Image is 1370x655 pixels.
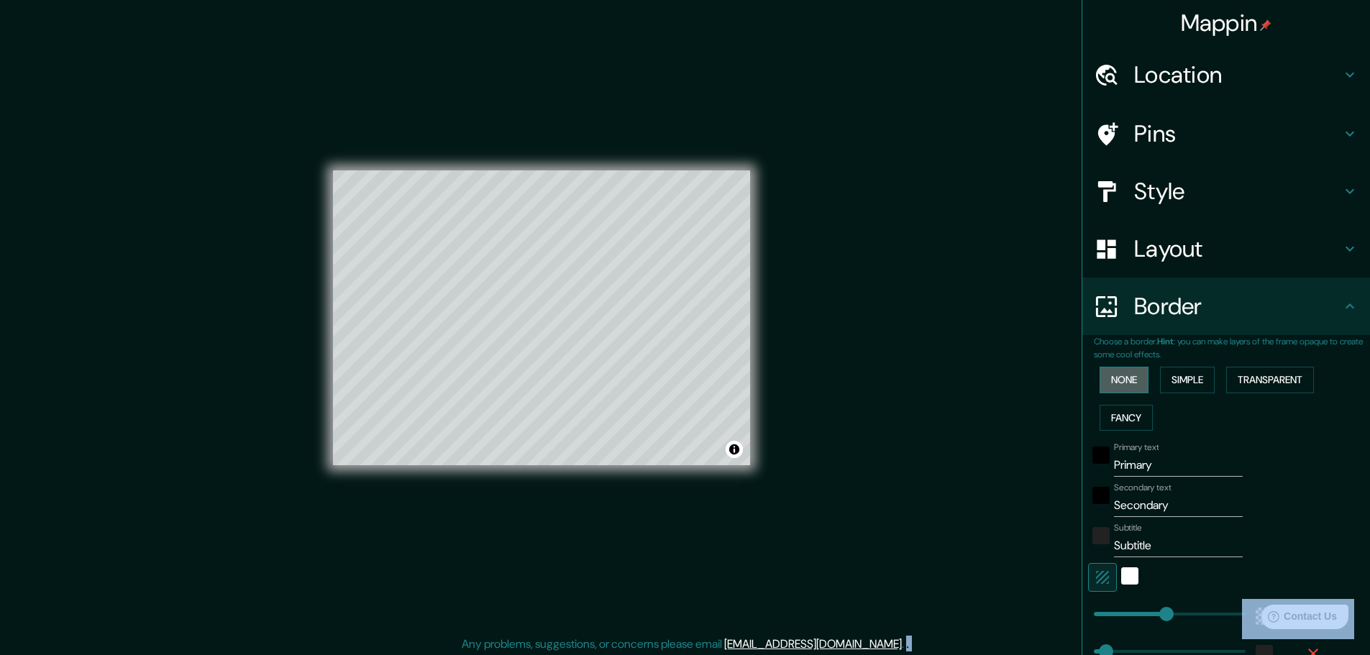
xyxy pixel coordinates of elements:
div: . [906,636,909,653]
label: Secondary text [1114,482,1172,494]
button: color-222222 [1092,527,1110,544]
button: black [1092,446,1110,464]
div: Pins [1082,105,1370,162]
button: white [1121,567,1138,585]
p: Choose a border. : you can make layers of the frame opaque to create some cool effects. [1094,335,1370,361]
button: None [1100,367,1148,393]
label: Primary text [1114,441,1159,454]
h4: Location [1134,60,1341,89]
a: [EMAIL_ADDRESS][DOMAIN_NAME] [724,636,902,651]
h4: Layout [1134,234,1341,263]
label: Subtitle [1114,522,1142,534]
img: pin-icon.png [1260,19,1271,31]
b: Hint [1157,336,1174,347]
iframe: Help widget launcher [1242,599,1354,639]
button: Simple [1160,367,1215,393]
div: Location [1082,46,1370,104]
div: Style [1082,162,1370,220]
h4: Style [1134,177,1341,206]
button: Transparent [1226,367,1314,393]
h4: Mappin [1181,9,1272,37]
h4: Border [1134,292,1341,321]
div: Layout [1082,220,1370,278]
div: . [904,636,906,653]
p: Any problems, suggestions, or concerns please email . [462,636,904,653]
button: Toggle attribution [726,441,743,458]
button: Fancy [1100,405,1153,431]
div: Border [1082,278,1370,335]
button: black [1092,487,1110,504]
h4: Pins [1134,119,1341,148]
